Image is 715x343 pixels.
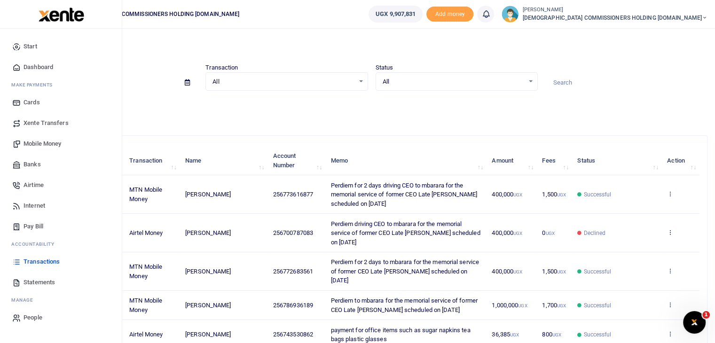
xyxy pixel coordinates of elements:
a: Dashboard [8,57,114,78]
span: [PERSON_NAME] [185,268,231,275]
span: Airtel Money [129,229,163,236]
span: Perdiem to mbarara for the memorial service of former CEO Late [PERSON_NAME] scheduled on [DATE] [331,297,478,313]
th: Amount: activate to sort column ascending [487,146,537,175]
span: 256786936189 [273,302,313,309]
span: Start [24,42,37,51]
small: UGX [518,303,527,308]
span: 256772683561 [273,268,313,275]
a: Banks [8,154,114,175]
label: Transaction [205,63,238,72]
iframe: Intercom live chat [683,311,706,334]
span: Transactions [24,257,60,266]
h4: Transactions [36,40,707,51]
span: 400,000 [492,191,522,198]
span: All [212,77,354,86]
span: [PERSON_NAME] [185,191,231,198]
span: People [24,313,42,322]
span: Xente Transfers [24,118,69,128]
span: 1,700 [542,302,566,309]
a: Cards [8,92,114,113]
small: UGX [513,269,522,274]
span: Perdiem for 2 days to mbarara for the memorial service of former CEO Late [PERSON_NAME] scheduled... [331,258,479,284]
span: UGX 9,907,831 [376,9,416,19]
span: Successful [583,190,611,199]
span: Dashboard [24,62,53,72]
a: logo-small logo-large logo-large [38,10,84,17]
th: Fees: activate to sort column ascending [537,146,572,175]
span: countability [18,241,54,248]
th: Transaction: activate to sort column ascending [124,146,180,175]
small: [PERSON_NAME] [522,6,707,14]
a: People [8,307,114,328]
span: Successful [583,301,611,310]
span: 800 [542,331,561,338]
small: UGX [513,192,522,197]
span: MTN Mobile Money [129,263,162,280]
span: Perdiem for 2 days driving CEO to mbarara for the memorial service of former CEO Late [PERSON_NAM... [331,182,478,207]
span: Successful [583,330,611,339]
p: Download [36,102,707,112]
th: Name: activate to sort column ascending [180,146,268,175]
li: M [8,78,114,92]
li: Toup your wallet [426,7,473,22]
small: UGX [552,332,561,337]
span: 1,500 [542,191,566,198]
a: Start [8,36,114,57]
span: 0 [542,229,554,236]
span: ake Payments [16,81,53,88]
span: Airtel Money [129,331,163,338]
th: Memo: activate to sort column ascending [325,146,487,175]
span: anage [16,296,33,304]
span: Internet [24,201,45,210]
input: Search [545,75,707,91]
small: UGX [545,231,554,236]
li: M [8,293,114,307]
span: [PERSON_NAME] [185,302,231,309]
span: [DEMOGRAPHIC_DATA] COMMISSIONERS HOLDING [DOMAIN_NAME] [56,10,243,18]
small: UGX [513,231,522,236]
span: [DEMOGRAPHIC_DATA] COMMISSIONERS HOLDING [DOMAIN_NAME] [522,14,707,22]
span: 1,000,000 [492,302,527,309]
span: All [383,77,524,86]
a: Xente Transfers [8,113,114,133]
span: 400,000 [492,229,522,236]
img: logo-large [39,8,84,22]
span: MTN Mobile Money [129,297,162,313]
small: UGX [557,303,566,308]
a: Mobile Money [8,133,114,154]
span: MTN Mobile Money [129,186,162,203]
li: Ac [8,237,114,251]
a: Transactions [8,251,114,272]
a: Add money [426,10,473,17]
span: Add money [426,7,473,22]
li: Wallet ballance [365,6,426,23]
th: Action: activate to sort column ascending [662,146,699,175]
span: 256700787083 [273,229,313,236]
span: 1,500 [542,268,566,275]
span: 36,385 [492,331,519,338]
a: Pay Bill [8,216,114,237]
span: Airtime [24,180,44,190]
small: UGX [557,192,566,197]
img: profile-user [502,6,519,23]
span: 1 [702,311,710,319]
small: UGX [557,269,566,274]
a: Statements [8,272,114,293]
span: Banks [24,160,41,169]
a: Internet [8,195,114,216]
span: Successful [583,267,611,276]
span: payment for office items such as sugar napkins tea bags plastic glasses [331,327,471,343]
span: [PERSON_NAME] [185,229,231,236]
a: Airtime [8,175,114,195]
span: [PERSON_NAME] [185,331,231,338]
span: 256743530862 [273,331,313,338]
a: profile-user [PERSON_NAME] [DEMOGRAPHIC_DATA] COMMISSIONERS HOLDING [DOMAIN_NAME] [502,6,707,23]
span: 400,000 [492,268,522,275]
th: Status: activate to sort column ascending [572,146,662,175]
label: Status [376,63,393,72]
a: UGX 9,907,831 [369,6,423,23]
span: Declined [583,229,605,237]
span: Pay Bill [24,222,43,231]
span: Mobile Money [24,139,61,148]
span: Statements [24,278,55,287]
